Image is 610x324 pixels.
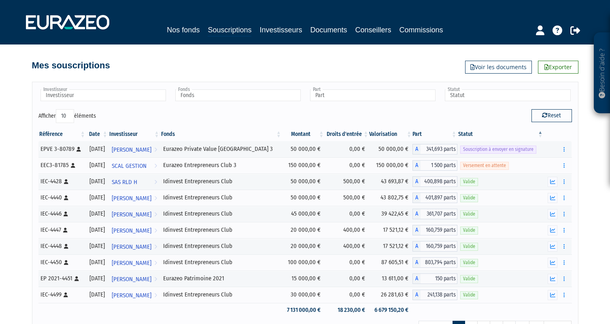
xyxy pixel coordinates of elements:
[597,37,607,110] p: Besoin d'aide ?
[71,163,75,168] i: [Français] Personne physique
[282,206,325,222] td: 45 000,00 €
[163,274,279,283] div: Eurazeo Patrimoine 2021
[154,142,157,157] i: Voir l'investisseur
[369,222,412,238] td: 17 521,12 €
[259,24,302,36] a: Investisseurs
[282,303,325,317] td: 7 131 000,00 €
[154,191,157,206] i: Voir l'investisseur
[369,238,412,254] td: 17 521,12 €
[112,272,151,287] span: [PERSON_NAME]
[282,190,325,206] td: 50 000,00 €
[412,144,421,155] span: A
[310,24,347,36] a: Documents
[32,61,110,70] h4: Mes souscriptions
[369,271,412,287] td: 13 611,00 €
[163,242,279,250] div: Idinvest Entrepreneurs Club
[89,258,106,267] div: [DATE]
[112,159,147,174] span: SCAL GESTION
[112,239,151,254] span: [PERSON_NAME]
[154,256,157,271] i: Voir l'investisseur
[412,257,421,268] span: A
[421,241,457,252] span: 160,759 parts
[531,109,572,122] button: Reset
[208,24,251,37] a: Souscriptions
[412,209,457,219] div: A - Idinvest Entrepreneurs Club
[412,144,457,155] div: A - Eurazeo Private Value Europe 3
[421,225,457,235] span: 160,759 parts
[325,254,369,271] td: 0,00 €
[282,174,325,190] td: 50 000,00 €
[163,177,279,186] div: Idinvest Entrepreneurs Club
[412,273,457,284] div: A - Eurazeo Patrimoine 2021
[412,176,457,187] div: A - Idinvest Entrepreneurs Club
[400,24,443,36] a: Commissions
[77,147,81,152] i: [Français] Personne physique
[64,244,68,249] i: [Français] Personne physique
[457,127,544,141] th: Statut : activer pour trier la colonne par ordre d&eacute;croissant
[163,145,279,153] div: Eurazeo Private Value [GEOGRAPHIC_DATA] 3
[112,142,151,157] span: [PERSON_NAME]
[108,238,160,254] a: [PERSON_NAME]
[38,109,96,123] label: Afficher éléments
[421,290,457,300] span: 241,138 parts
[40,226,83,234] div: IEC-4447
[412,160,421,171] span: A
[154,175,157,190] i: Voir l'investisseur
[325,174,369,190] td: 500,00 €
[108,206,160,222] a: [PERSON_NAME]
[325,190,369,206] td: 500,00 €
[412,241,421,252] span: A
[89,290,106,299] div: [DATE]
[167,24,200,36] a: Nos fonds
[108,127,160,141] th: Investisseur: activer pour trier la colonne par ordre croissant
[74,276,79,281] i: [Français] Personne physique
[64,179,68,184] i: [Français] Personne physique
[108,157,160,174] a: SCAL GESTION
[89,193,106,202] div: [DATE]
[325,271,369,287] td: 0,00 €
[465,61,532,74] a: Voir les documents
[163,193,279,202] div: Idinvest Entrepreneurs Club
[163,161,279,169] div: Eurazeo Entrepreneurs Club 3
[421,160,457,171] span: 1 500 parts
[325,238,369,254] td: 400,00 €
[325,157,369,174] td: 0,00 €
[112,223,151,238] span: [PERSON_NAME]
[89,177,106,186] div: [DATE]
[112,256,151,271] span: [PERSON_NAME]
[89,242,106,250] div: [DATE]
[369,303,412,317] td: 6 679 150,20 €
[26,15,109,30] img: 1732889491-logotype_eurazeo_blanc_rvb.png
[282,127,325,141] th: Montant: activer pour trier la colonne par ordre croissant
[163,290,279,299] div: Idinvest Entrepreneurs Club
[40,177,83,186] div: IEC-4428
[421,257,457,268] span: 803,794 parts
[369,174,412,190] td: 43 693,87 €
[412,193,457,203] div: A - Idinvest Entrepreneurs Club
[421,273,457,284] span: 150 parts
[282,238,325,254] td: 20 000,00 €
[369,141,412,157] td: 50 000,00 €
[40,145,83,153] div: EPVE 3-80789
[154,159,157,174] i: Voir l'investisseur
[89,274,106,283] div: [DATE]
[325,127,369,141] th: Droits d'entrée: activer pour trier la colonne par ordre croissant
[412,273,421,284] span: A
[421,176,457,187] span: 400,898 parts
[112,175,137,190] span: SAS RLD H
[154,239,157,254] i: Voir l'investisseur
[325,206,369,222] td: 0,00 €
[86,127,108,141] th: Date: activer pour trier la colonne par ordre croissant
[460,243,478,250] span: Valide
[421,144,457,155] span: 341,693 parts
[412,290,421,300] span: A
[369,127,412,141] th: Valorisation: activer pour trier la colonne par ordre croissant
[412,127,457,141] th: Part: activer pour trier la colonne par ordre croissant
[460,162,509,169] span: Versement en attente
[163,226,279,234] div: Idinvest Entrepreneurs Club
[163,258,279,267] div: Idinvest Entrepreneurs Club
[38,127,86,141] th: Référence : activer pour trier la colonne par ordre croissant
[108,141,160,157] a: [PERSON_NAME]
[89,210,106,218] div: [DATE]
[64,292,68,297] i: [Français] Personne physique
